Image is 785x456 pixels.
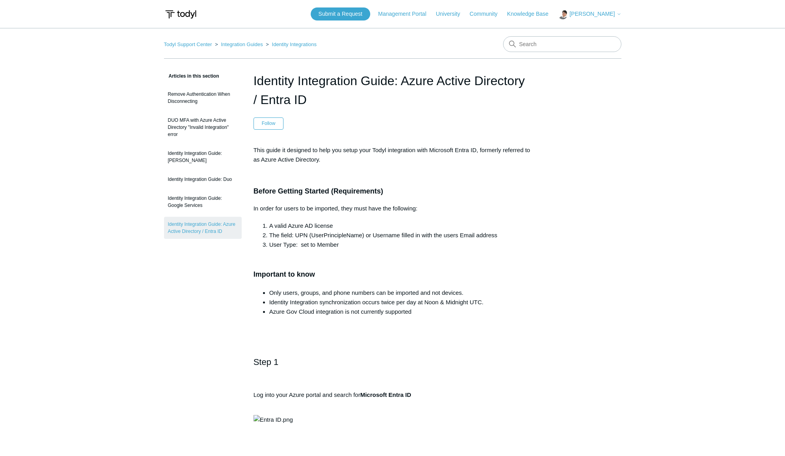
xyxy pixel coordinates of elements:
img: Todyl Support Center Help Center home page [164,7,198,22]
a: Identity Integration Guide: [PERSON_NAME] [164,146,242,168]
span: Articles in this section [164,73,219,79]
a: Submit a Request [311,7,370,20]
p: In order for users to be imported, they must have the following: [254,204,532,213]
a: Knowledge Base [507,10,556,18]
li: Only users, groups, and phone numbers can be imported and not devices. [269,288,532,298]
h3: Important to know [254,257,532,280]
img: Entra ID.png [254,415,293,424]
a: DUO MFA with Azure Active Directory "Invalid Integration" error [164,113,242,142]
a: Identity Integration Guide: Google Services [164,191,242,213]
input: Search [503,36,621,52]
h1: Identity Integration Guide: Azure Active Directory / Entra ID [254,71,532,109]
li: Azure Gov Cloud integration is not currently supported [269,307,532,316]
span: [PERSON_NAME] [569,11,615,17]
h2: Step 1 [254,355,532,383]
p: Log into your Azure portal and search for [254,390,532,409]
li: The field: UPN (UserPrincipleName) or Username filled in with the users Email address [269,231,532,240]
a: Integration Guides [221,41,263,47]
a: Todyl Support Center [164,41,212,47]
li: Identity Integrations [264,41,317,47]
li: Integration Guides [213,41,264,47]
a: Identity Integrations [272,41,317,47]
a: Remove Authentication When Disconnecting [164,87,242,109]
a: Identity Integration Guide: Duo [164,172,242,187]
button: Follow Article [254,117,284,129]
h3: Before Getting Started (Requirements) [254,186,532,197]
p: This guide it designed to help you setup your Todyl integration with Microsoft Entra ID, formerly... [254,145,532,164]
a: Management Portal [378,10,434,18]
li: Identity Integration synchronization occurs twice per day at Noon & Midnight UTC. [269,298,532,307]
a: Community [470,10,505,18]
strong: Microsoft Entra ID [360,391,411,398]
a: University [436,10,468,18]
a: Identity Integration Guide: Azure Active Directory / Entra ID [164,217,242,239]
button: [PERSON_NAME] [558,9,621,19]
li: A valid Azure AD license [269,221,532,231]
li: Todyl Support Center [164,41,214,47]
li: User Type: set to Member [269,240,532,249]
